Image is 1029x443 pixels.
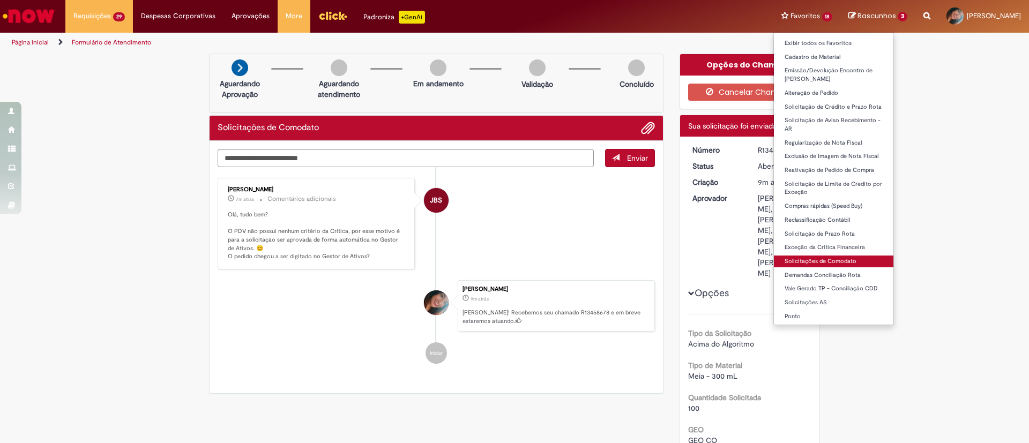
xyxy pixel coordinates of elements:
div: Aberto [758,161,808,171]
ul: Favoritos [773,32,894,325]
p: Validação [521,79,553,89]
a: Rascunhos [848,11,907,21]
h2: Solicitações de Comodato Histórico de tíquete [218,123,319,133]
a: Regularização de Nota Fiscal [774,137,894,149]
a: Ponto [774,311,894,322]
b: Tipo de Material [688,361,742,370]
dt: Criação [684,177,750,187]
img: img-circle-grey.png [628,59,645,76]
a: Solicitação de Limite de Credito por Exceção [774,178,894,198]
img: arrow-next.png [232,59,248,76]
div: [PERSON_NAME], [PERSON_NAME], [PERSON_NAME], [PERSON_NAME] [758,193,808,279]
button: Adicionar anexos [641,121,655,135]
p: Aguardando Aprovação [214,78,266,100]
dt: Número [684,145,750,155]
small: Comentários adicionais [267,194,336,204]
ul: Histórico de tíquete [218,167,655,374]
span: Rascunhos [857,11,896,21]
span: Requisições [73,11,111,21]
a: Compras rápidas (Speed Buy) [774,200,894,212]
div: Aliny Souza Lira [424,290,449,315]
ul: Trilhas de página [8,33,678,52]
div: Opções do Chamado [680,54,820,76]
div: R13458678 [758,145,808,155]
span: Despesas Corporativas [141,11,215,21]
div: 28/08/2025 15:27:21 [758,177,808,187]
a: Formulário de Atendimento [72,38,151,47]
a: Exceção da Crítica Financeira [774,242,894,253]
span: Meia - 300 mL [688,371,737,381]
div: Jacqueline Batista Shiota [424,188,449,213]
img: click_logo_yellow_360x200.png [318,7,347,24]
a: Exibir todos os Favoritos [774,37,894,49]
div: Padroniza [363,11,425,24]
b: GEO [688,425,704,434]
button: Cancelar Chamado [688,84,812,101]
span: Aprovações [232,11,270,21]
p: Concluído [620,79,654,89]
textarea: Digite sua mensagem aqui... [218,149,594,167]
p: +GenAi [399,11,425,24]
span: JBS [430,187,442,213]
p: [PERSON_NAME]! Recebemos seu chamado R13458678 e em breve estaremos atuando. [463,309,649,325]
a: Reclassificação Contábil [774,214,894,226]
a: Vale Gerado TP - Conciliação CDD [774,283,894,295]
a: Demandas Conciliação Rota [774,269,894,281]
b: Quantidade Solicitada [688,393,761,402]
span: Sua solicitação foi enviada [688,121,777,131]
time: 28/08/2025 15:27:21 [758,177,786,187]
li: Aliny Souza Lira [218,280,655,332]
span: More [286,11,302,21]
a: Página inicial [12,38,49,47]
a: Reativação de Pedido de Compra [774,164,894,176]
a: Solicitação de Aviso Recebimento - AR [774,115,894,134]
p: Em andamento [413,78,464,89]
img: img-circle-grey.png [529,59,546,76]
a: Solicitações de Comodato [774,256,894,267]
p: Olá, tudo bem? O PDV não possui nenhum critério da Crítica, por esse motivo é para a solicitação ... [228,211,406,261]
b: Tipo da Solicitação [688,328,751,338]
a: Solicitação de Crédito e Prazo Rota [774,101,894,113]
a: Solicitações AS [774,297,894,309]
span: 7m atrás [236,196,254,202]
span: [PERSON_NAME] [967,11,1021,20]
img: ServiceNow [1,5,56,27]
dt: Aprovador [684,193,750,204]
span: 9m atrás [758,177,786,187]
a: Alteração de Pedido [774,87,894,99]
div: [PERSON_NAME] [463,286,649,292]
a: Solicitação de Prazo Rota [774,228,894,240]
a: Cadastro de Material [774,51,894,63]
img: img-circle-grey.png [430,59,446,76]
span: Acima do Algoritmo [688,339,754,349]
span: 18 [822,12,833,21]
time: 28/08/2025 15:27:21 [471,296,489,302]
time: 28/08/2025 15:29:43 [236,196,254,202]
div: [PERSON_NAME] [228,186,406,193]
span: 3 [898,12,907,21]
a: Emissão/Devolução Encontro de [PERSON_NAME] [774,65,894,85]
button: Enviar [605,149,655,167]
span: 9m atrás [471,296,489,302]
span: 100 [688,403,699,413]
span: 29 [113,12,125,21]
span: Enviar [627,153,648,163]
p: Aguardando atendimento [313,78,365,100]
img: img-circle-grey.png [331,59,347,76]
a: Exclusão de Imagem de Nota Fiscal [774,151,894,162]
dt: Status [684,161,750,171]
span: Favoritos [791,11,820,21]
